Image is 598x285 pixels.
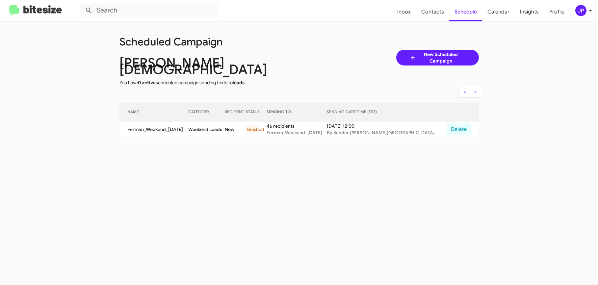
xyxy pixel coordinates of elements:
div: JP [575,5,586,16]
span: 0 active [138,80,156,86]
div: 46 recipients [267,123,327,129]
div: You have scheduled campaign sending texts to [115,79,304,86]
div: [DATE] 12:00 [327,123,444,129]
span: New Scheduled Campaign [416,51,466,64]
span: « [463,89,466,94]
div: By Sender [PERSON_NAME][GEOGRAPHIC_DATA] [327,129,444,136]
a: Calendar [482,2,515,21]
div: [PERSON_NAME][DEMOGRAPHIC_DATA] [115,60,304,73]
td: New [225,121,246,137]
a: Profile [544,2,570,21]
td: Weekend Leads [188,121,225,137]
button: JP [570,5,591,16]
div: Ferman_Weekend_[DATE] [267,129,327,136]
th: CATEGORY [188,103,225,121]
th: STATUS [246,103,267,121]
th: SENDING DATE/TIME (EST) [327,103,444,121]
a: New Scheduled Campaign [396,50,479,65]
div: Scheduled Campaign [115,39,304,45]
a: Insights [515,2,544,21]
button: Next [470,86,481,98]
button: Delete [447,123,471,136]
a: Inbox [392,2,416,21]
span: leads [233,80,245,86]
a: Schedule [449,2,482,21]
th: NAME [119,103,188,121]
input: Search [80,3,218,18]
th: RECIPIENT [225,103,246,121]
button: Previous [459,86,470,98]
td: Ferman_Weekend_[DATE] [119,121,188,137]
th: SENDING TO [267,103,327,121]
nav: Page navigation example [459,86,481,98]
div: Finished [246,125,258,133]
span: » [474,89,477,94]
a: Contacts [416,2,449,21]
